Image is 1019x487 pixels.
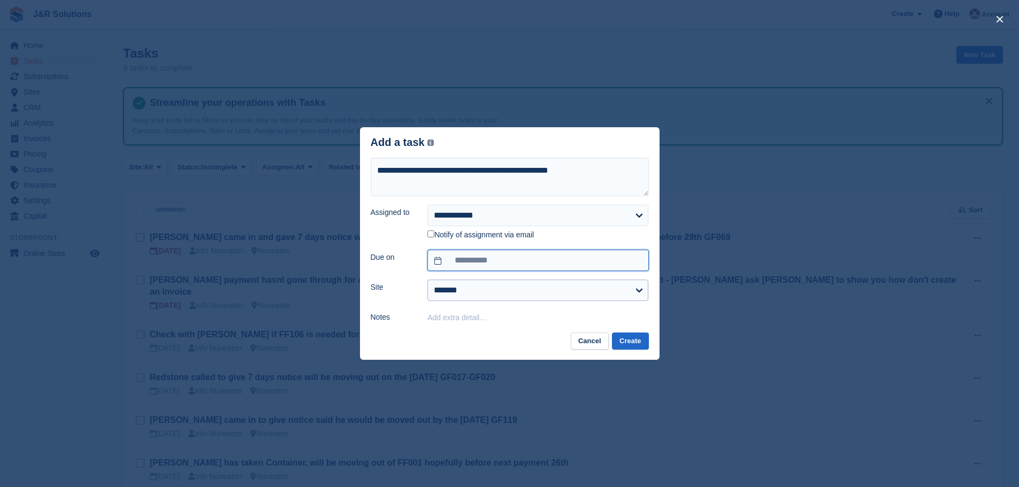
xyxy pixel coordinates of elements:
[371,252,415,263] label: Due on
[371,136,434,149] div: Add a task
[371,207,415,218] label: Assigned to
[427,140,434,146] img: icon-info-grey-7440780725fd019a000dd9b08b2336e03edf1995a4989e88bcd33f0948082b44.svg
[571,333,609,350] button: Cancel
[371,282,415,293] label: Site
[612,333,648,350] button: Create
[991,11,1008,28] button: close
[427,230,534,240] label: Notify of assignment via email
[427,230,434,237] input: Notify of assignment via email
[371,312,415,323] label: Notes
[427,313,487,322] button: Add extra detail…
